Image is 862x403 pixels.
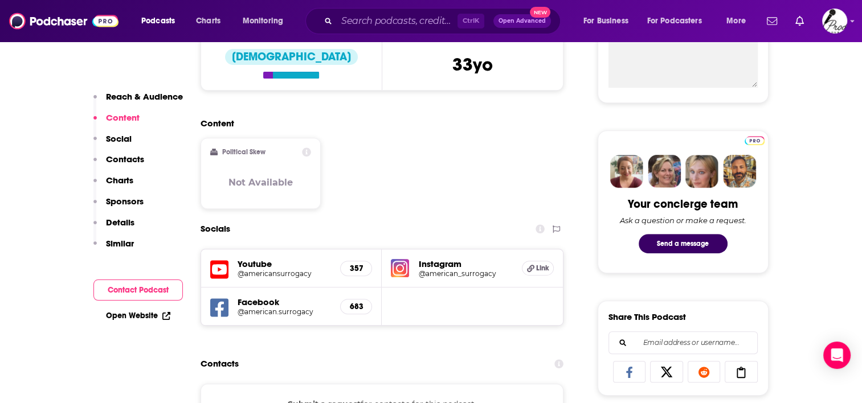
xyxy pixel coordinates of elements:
[745,134,765,145] a: Pro website
[93,238,134,259] button: Similar
[133,12,190,30] button: open menu
[106,154,144,165] p: Contacts
[222,148,265,156] h2: Political Skew
[718,12,760,30] button: open menu
[618,332,748,353] input: Email address or username...
[418,258,513,269] h5: Instagram
[106,311,170,320] a: Open Website
[688,361,721,383] a: Share on Reddit
[93,154,144,175] button: Contacts
[822,9,847,34] button: Show profile menu
[640,12,718,30] button: open menu
[457,14,484,28] span: Ctrl K
[93,175,133,196] button: Charts
[189,12,227,30] a: Charts
[418,269,513,278] a: @american_surrogacy
[391,259,409,277] img: iconImage
[452,54,493,76] span: 33 yo
[228,177,293,188] h3: Not Available
[530,7,550,18] span: New
[791,11,808,31] a: Show notifications dropdown
[639,234,728,253] button: Send a message
[608,331,758,354] div: Search followers
[201,218,230,240] h2: Socials
[316,8,571,34] div: Search podcasts, credits, & more...
[745,136,765,145] img: Podchaser Pro
[201,353,239,375] h2: Contacts
[337,12,457,30] input: Search podcasts, credits, & more...
[493,14,551,28] button: Open AdvancedNew
[723,155,756,188] img: Jon Profile
[93,217,134,238] button: Details
[685,155,718,188] img: Jules Profile
[608,311,686,322] h3: Share This Podcast
[238,307,332,316] a: @american.surrogacy
[350,302,362,311] h5: 683
[238,269,332,278] a: @americansurrogacy
[141,13,175,29] span: Podcasts
[106,217,134,228] p: Details
[610,155,643,188] img: Sydney Profile
[93,196,144,217] button: Sponsors
[822,9,847,34] span: Logged in as sdonovan
[93,279,183,301] button: Contact Podcast
[726,13,746,29] span: More
[93,112,140,133] button: Content
[106,133,132,144] p: Social
[822,9,847,34] img: User Profile
[575,12,643,30] button: open menu
[725,361,758,383] a: Copy Link
[106,112,140,123] p: Content
[106,91,183,102] p: Reach & Audience
[93,91,183,112] button: Reach & Audience
[106,175,133,186] p: Charts
[522,261,554,275] a: Link
[647,13,702,29] span: For Podcasters
[628,197,738,211] div: Your concierge team
[106,196,144,207] p: Sponsors
[648,155,681,188] img: Barbara Profile
[499,18,546,24] span: Open Advanced
[536,264,549,273] span: Link
[106,238,134,249] p: Similar
[9,10,119,32] img: Podchaser - Follow, Share and Rate Podcasts
[238,297,332,307] h5: Facebook
[350,264,362,273] h5: 357
[650,361,683,383] a: Share on X/Twitter
[762,11,782,31] a: Show notifications dropdown
[93,133,132,154] button: Social
[196,13,220,29] span: Charts
[583,13,628,29] span: For Business
[243,13,283,29] span: Monitoring
[235,12,298,30] button: open menu
[225,49,358,65] div: [DEMOGRAPHIC_DATA]
[823,342,851,369] div: Open Intercom Messenger
[201,118,555,129] h2: Content
[613,361,646,383] a: Share on Facebook
[238,258,332,269] h5: Youtube
[620,216,746,225] div: Ask a question or make a request.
